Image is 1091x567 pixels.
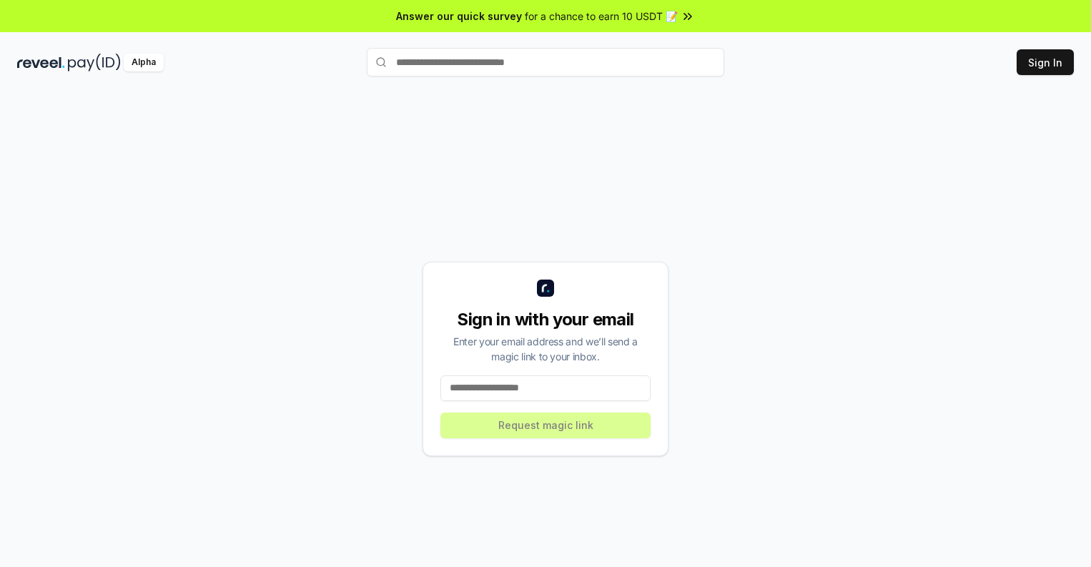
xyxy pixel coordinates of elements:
[17,54,65,72] img: reveel_dark
[525,9,678,24] span: for a chance to earn 10 USDT 📝
[124,54,164,72] div: Alpha
[440,334,651,364] div: Enter your email address and we’ll send a magic link to your inbox.
[440,308,651,331] div: Sign in with your email
[396,9,522,24] span: Answer our quick survey
[68,54,121,72] img: pay_id
[537,280,554,297] img: logo_small
[1017,49,1074,75] button: Sign In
